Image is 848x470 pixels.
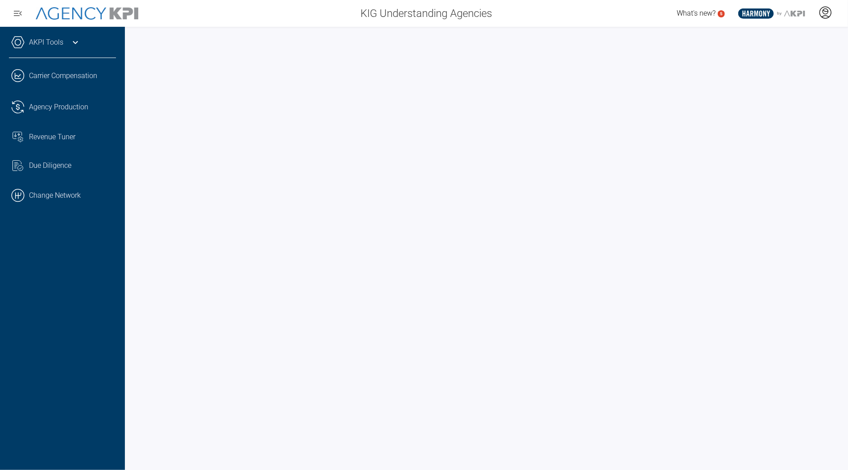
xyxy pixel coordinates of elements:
[29,160,116,171] div: Due Diligence
[29,132,116,142] div: Revenue Tuner
[360,5,492,21] span: KIG Understanding Agencies
[677,9,716,17] span: What's new?
[720,11,723,16] text: 5
[36,7,138,20] img: AgencyKPI
[718,10,725,17] a: 5
[29,37,63,48] a: AKPI Tools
